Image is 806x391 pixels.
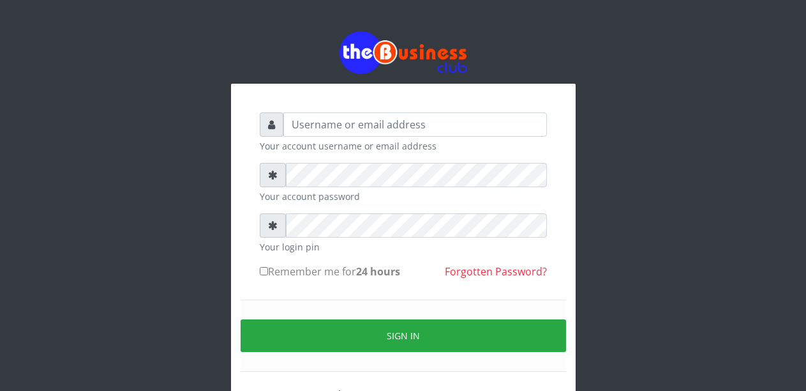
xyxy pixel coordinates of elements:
[260,240,547,254] small: Your login pin
[260,139,547,153] small: Your account username or email address
[283,112,547,137] input: Username or email address
[445,264,547,279] a: Forgotten Password?
[241,319,566,352] button: Sign in
[260,267,268,275] input: Remember me for24 hours
[356,264,400,279] b: 24 hours
[260,190,547,203] small: Your account password
[260,264,400,279] label: Remember me for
